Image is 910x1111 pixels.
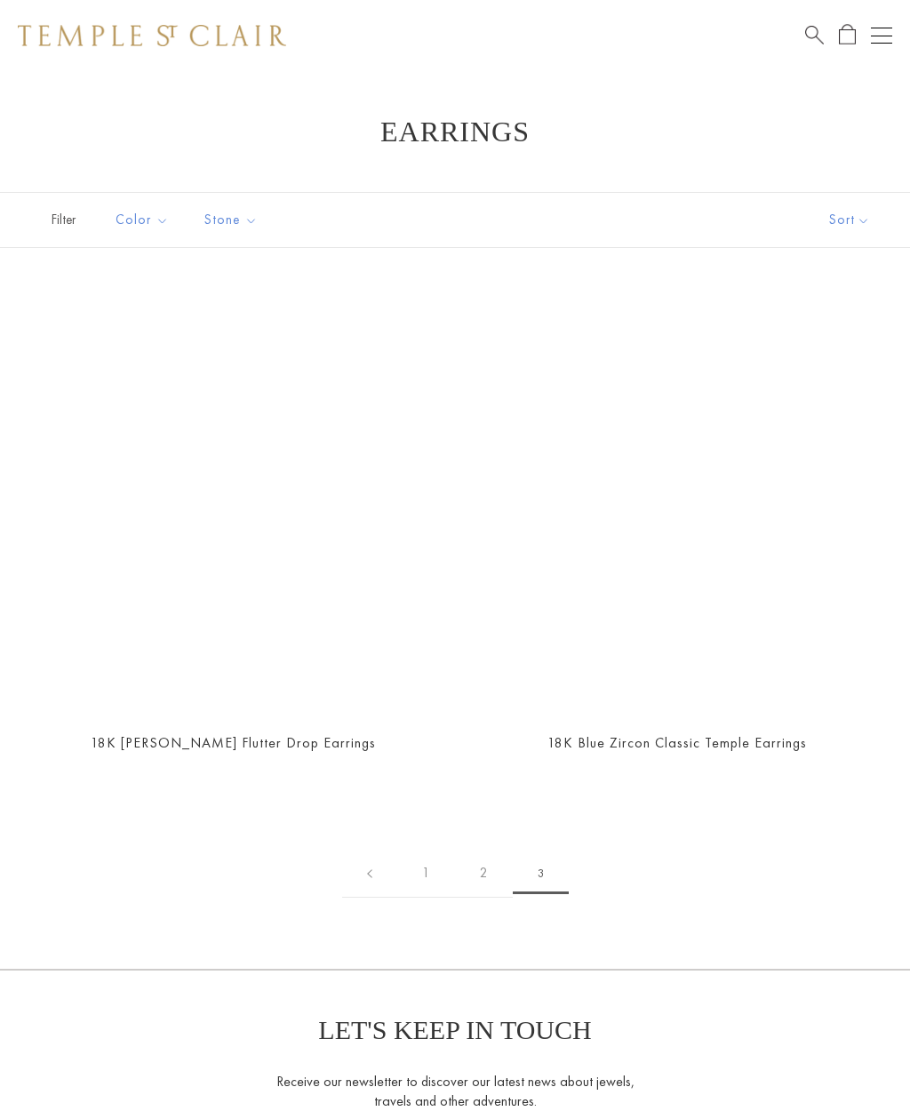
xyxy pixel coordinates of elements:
[275,1072,635,1111] p: Receive our newsletter to discover our latest news about jewels, travels and other adventures.
[466,292,889,715] a: 18K Blue Zircon Classic Temple Earrings
[102,200,182,240] button: Color
[191,200,271,240] button: Stone
[342,849,397,898] a: Previous page
[18,25,286,46] img: Temple St. Clair
[397,849,455,898] a: 1
[547,733,807,752] a: 18K Blue Zircon Classic Temple Earrings
[455,849,513,898] a: 2
[91,733,376,752] a: 18K [PERSON_NAME] Flutter Drop Earrings
[107,209,182,231] span: Color
[821,1027,892,1093] iframe: Gorgias live chat messenger
[839,24,856,46] a: Open Shopping Bag
[196,209,271,231] span: Stone
[871,25,892,46] button: Open navigation
[513,853,569,894] span: 3
[44,116,866,148] h1: Earrings
[21,292,444,715] a: 18K Luna Flutter Drop Earrings18K Luna Flutter Drop Earrings
[805,24,824,46] a: Search
[318,1015,591,1045] p: LET'S KEEP IN TOUCH
[789,193,910,247] button: Show sort by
